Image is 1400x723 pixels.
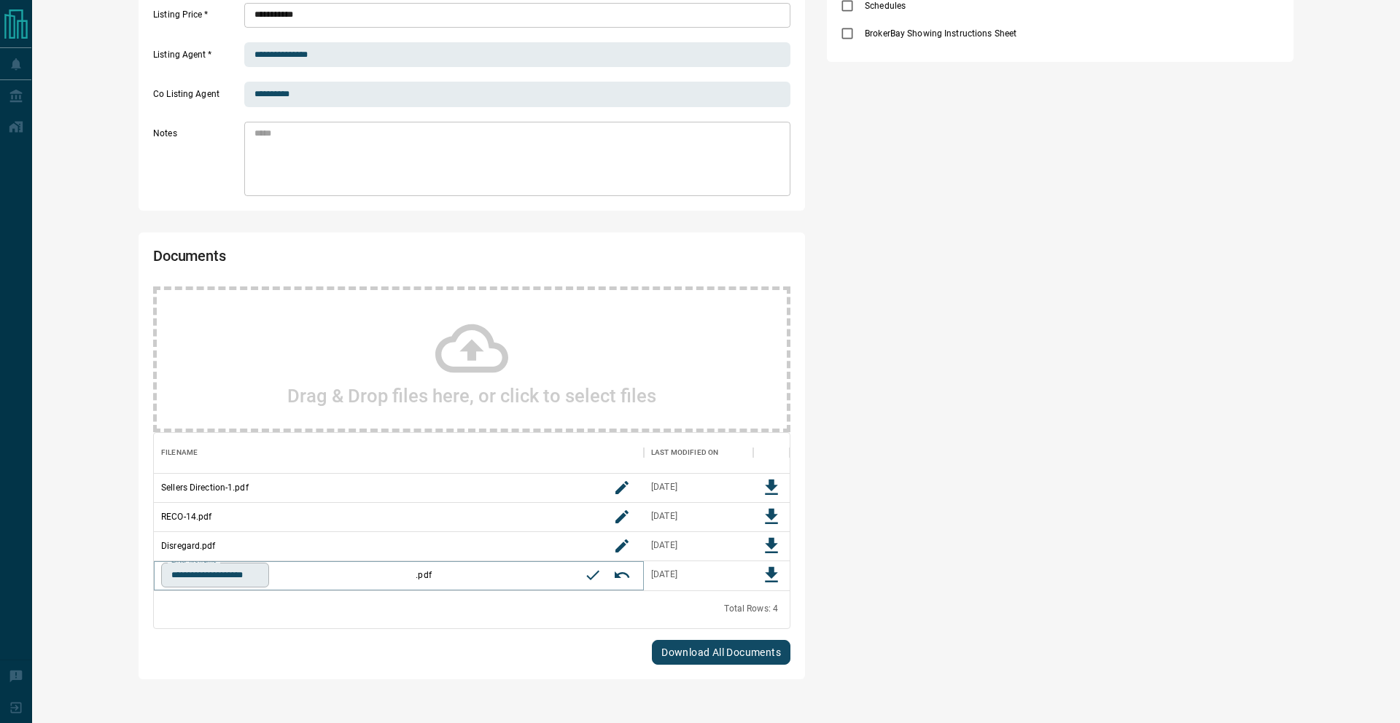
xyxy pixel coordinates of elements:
button: Download File [757,473,786,502]
button: Download File [757,502,786,531]
label: Listing Agent [153,49,241,68]
button: Download All Documents [652,640,790,665]
button: rename button [607,502,637,531]
button: rename button [607,473,637,502]
button: cancel rename button [607,560,637,590]
div: Filename [154,432,644,473]
p: Disregard.pdf [161,539,215,552]
div: Oct 9, 2025 [651,568,677,581]
h2: Drag & Drop files here, or click to select files [287,385,656,407]
div: Filename [161,432,198,473]
h2: Documents [153,247,535,272]
label: Listing Price [153,9,241,28]
p: .pdf [416,568,431,582]
p: Sellers Direction-1.pdf [161,481,249,494]
div: Last Modified On [651,432,718,473]
label: Co Listing Agent [153,88,241,107]
button: Download File [757,531,786,560]
button: Download File [757,560,786,590]
label: Notes [153,128,241,196]
button: confirm rename button [578,560,607,590]
div: Oct 14, 2025 [651,539,677,552]
div: Total Rows: 4 [724,603,778,615]
label: Enter file name [171,556,217,566]
div: Drag & Drop files here, or click to select files [153,286,790,432]
button: rename button [607,531,637,560]
div: Last Modified On [644,432,753,473]
div: Oct 9, 2025 [651,510,677,523]
span: BrokerBay Showing Instructions Sheet [861,27,1020,40]
p: RECO-14.pdf [161,510,211,523]
div: Oct 9, 2025 [651,481,677,493]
